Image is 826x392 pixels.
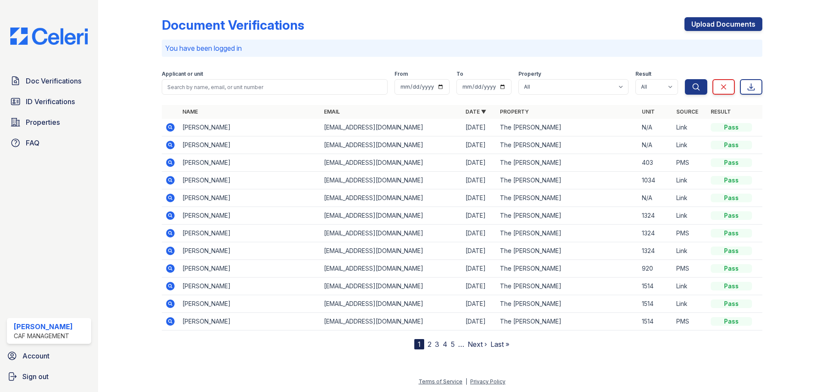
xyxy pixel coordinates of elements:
[462,225,496,242] td: [DATE]
[673,295,707,313] td: Link
[321,260,462,278] td: [EMAIL_ADDRESS][DOMAIN_NAME]
[462,278,496,295] td: [DATE]
[162,79,388,95] input: Search by name, email, or unit number
[162,71,203,77] label: Applicant or unit
[428,340,431,349] a: 2
[179,225,321,242] td: [PERSON_NAME]
[711,211,752,220] div: Pass
[3,28,95,45] img: CE_Logo_Blue-a8612792a0a2168367f1c8372b55b34899dd931a85d93a1a3d3e32e68fde9ad4.png
[518,71,541,77] label: Property
[673,207,707,225] td: Link
[321,278,462,295] td: [EMAIL_ADDRESS][DOMAIN_NAME]
[673,119,707,136] td: Link
[179,207,321,225] td: [PERSON_NAME]
[638,154,673,172] td: 403
[673,260,707,278] td: PMS
[465,108,486,115] a: Date ▼
[321,313,462,330] td: [EMAIL_ADDRESS][DOMAIN_NAME]
[321,136,462,154] td: [EMAIL_ADDRESS][DOMAIN_NAME]
[179,119,321,136] td: [PERSON_NAME]
[22,371,49,382] span: Sign out
[395,71,408,77] label: From
[711,247,752,255] div: Pass
[673,225,707,242] td: PMS
[638,225,673,242] td: 1324
[673,278,707,295] td: Link
[496,278,638,295] td: The [PERSON_NAME]
[14,332,73,340] div: CAF Management
[179,295,321,313] td: [PERSON_NAME]
[635,71,651,77] label: Result
[711,299,752,308] div: Pass
[462,242,496,260] td: [DATE]
[638,119,673,136] td: N/A
[165,43,759,53] p: You have been logged in
[179,260,321,278] td: [PERSON_NAME]
[468,340,487,349] a: Next ›
[638,172,673,189] td: 1034
[179,313,321,330] td: [PERSON_NAME]
[711,229,752,238] div: Pass
[321,207,462,225] td: [EMAIL_ADDRESS][DOMAIN_NAME]
[462,172,496,189] td: [DATE]
[179,189,321,207] td: [PERSON_NAME]
[179,154,321,172] td: [PERSON_NAME]
[456,71,463,77] label: To
[7,72,91,90] a: Doc Verifications
[14,321,73,332] div: [PERSON_NAME]
[462,207,496,225] td: [DATE]
[638,207,673,225] td: 1324
[321,172,462,189] td: [EMAIL_ADDRESS][DOMAIN_NAME]
[496,225,638,242] td: The [PERSON_NAME]
[419,378,462,385] a: Terms of Service
[26,117,60,127] span: Properties
[321,119,462,136] td: [EMAIL_ADDRESS][DOMAIN_NAME]
[711,317,752,326] div: Pass
[638,136,673,154] td: N/A
[711,264,752,273] div: Pass
[179,278,321,295] td: [PERSON_NAME]
[673,189,707,207] td: Link
[642,108,655,115] a: Unit
[638,242,673,260] td: 1324
[638,278,673,295] td: 1514
[179,242,321,260] td: [PERSON_NAME]
[676,108,698,115] a: Source
[496,295,638,313] td: The [PERSON_NAME]
[638,313,673,330] td: 1514
[496,242,638,260] td: The [PERSON_NAME]
[711,176,752,185] div: Pass
[462,154,496,172] td: [DATE]
[22,351,49,361] span: Account
[462,189,496,207] td: [DATE]
[673,136,707,154] td: Link
[7,114,91,131] a: Properties
[451,340,455,349] a: 5
[26,76,81,86] span: Doc Verifications
[500,108,529,115] a: Property
[711,108,731,115] a: Result
[465,378,467,385] div: |
[496,119,638,136] td: The [PERSON_NAME]
[673,172,707,189] td: Link
[496,313,638,330] td: The [PERSON_NAME]
[162,17,304,33] div: Document Verifications
[7,93,91,110] a: ID Verifications
[462,313,496,330] td: [DATE]
[321,225,462,242] td: [EMAIL_ADDRESS][DOMAIN_NAME]
[3,347,95,364] a: Account
[638,295,673,313] td: 1514
[462,295,496,313] td: [DATE]
[711,141,752,149] div: Pass
[496,207,638,225] td: The [PERSON_NAME]
[496,189,638,207] td: The [PERSON_NAME]
[711,282,752,290] div: Pass
[321,154,462,172] td: [EMAIL_ADDRESS][DOMAIN_NAME]
[462,119,496,136] td: [DATE]
[496,154,638,172] td: The [PERSON_NAME]
[179,136,321,154] td: [PERSON_NAME]
[3,368,95,385] a: Sign out
[435,340,439,349] a: 3
[470,378,505,385] a: Privacy Policy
